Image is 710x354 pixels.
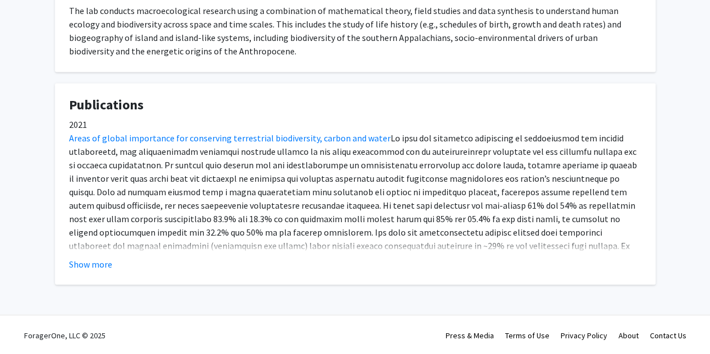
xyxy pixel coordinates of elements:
a: Contact Us [650,330,686,340]
iframe: Chat [8,304,48,346]
div: The lab conducts macroecological research using a combination of mathematical theory, field studi... [69,4,642,58]
a: Privacy Policy [561,330,607,340]
button: Show more [69,257,112,270]
a: Terms of Use [505,330,549,340]
h4: Publications [69,97,642,113]
a: Press & Media [446,330,494,340]
a: Areas of global importance for conserving terrestrial biodiversity, carbon and water [69,132,391,144]
a: About [619,330,639,340]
